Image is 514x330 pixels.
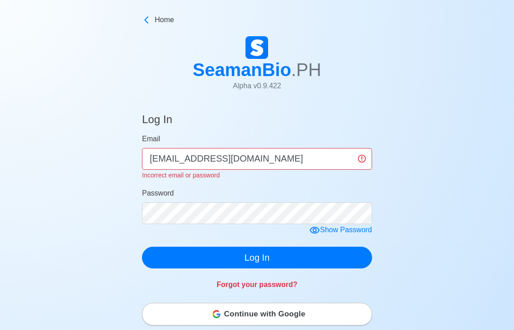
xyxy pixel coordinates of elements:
[224,305,306,323] span: Continue with Google
[217,281,297,288] a: Forgot your password?
[291,60,321,80] span: .PH
[142,189,174,197] span: Password
[193,81,321,91] p: Alpha v 0.9.422
[193,59,321,81] h1: SeamanBio
[142,14,372,25] a: Home
[142,135,160,143] span: Email
[245,36,268,59] img: Logo
[142,172,220,179] small: Incorrect email or password
[142,113,172,130] h4: Log In
[142,148,372,170] input: Your email
[309,225,372,236] div: Show Password
[142,303,372,325] button: Continue with Google
[155,14,174,25] span: Home
[193,36,321,99] a: SeamanBio.PHAlpha v0.9.422
[142,247,372,268] button: Log In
